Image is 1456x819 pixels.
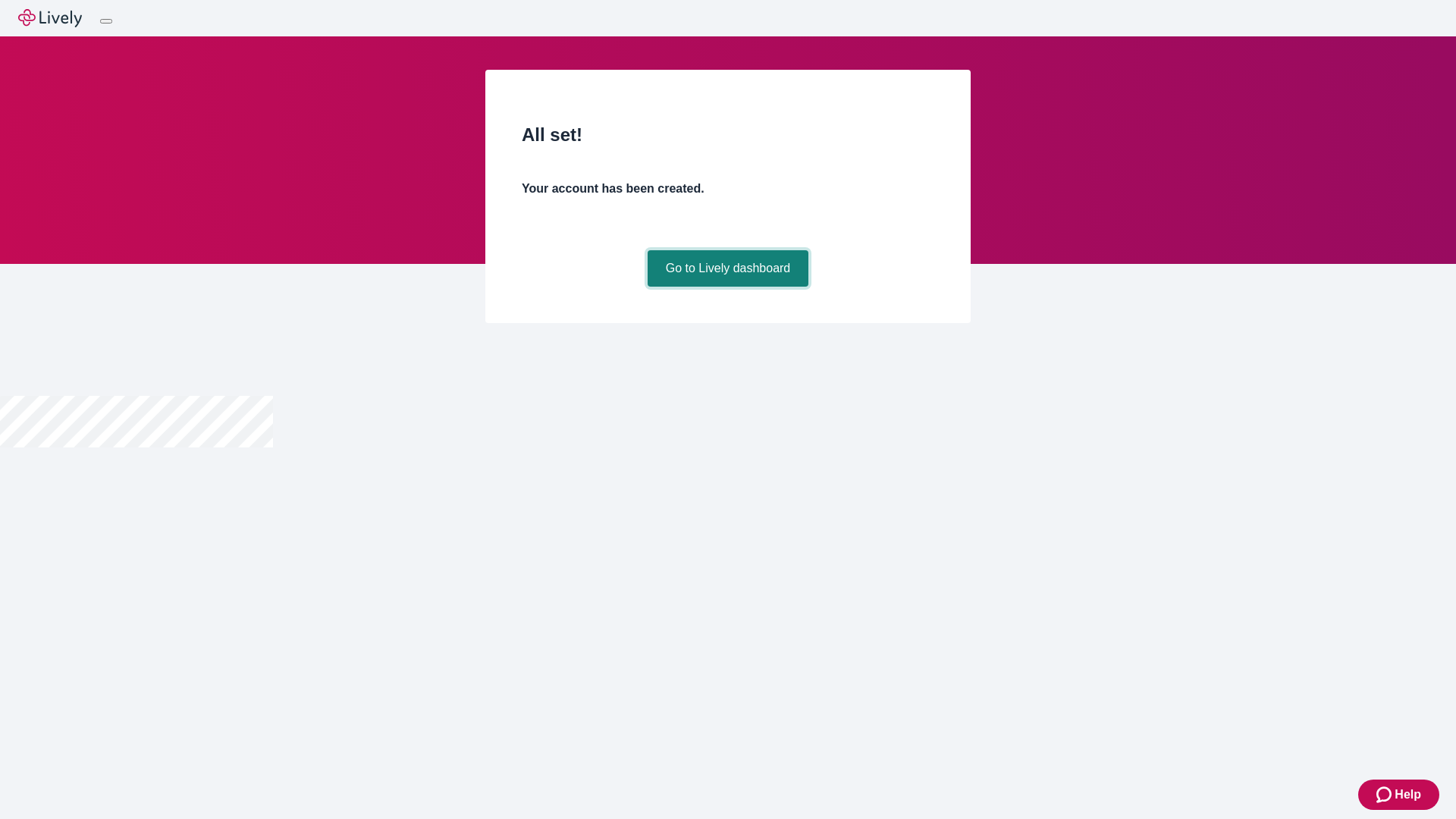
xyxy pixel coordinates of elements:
h2: All set! [522,121,934,149]
span: Help [1395,786,1421,804]
svg: Zendesk support icon [1376,786,1395,804]
button: Log out [100,19,112,24]
a: Go to Lively dashboard [648,250,809,287]
img: Lively [18,9,82,27]
h4: Your account has been created. [522,180,934,198]
button: Zendesk support iconHelp [1358,780,1439,810]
